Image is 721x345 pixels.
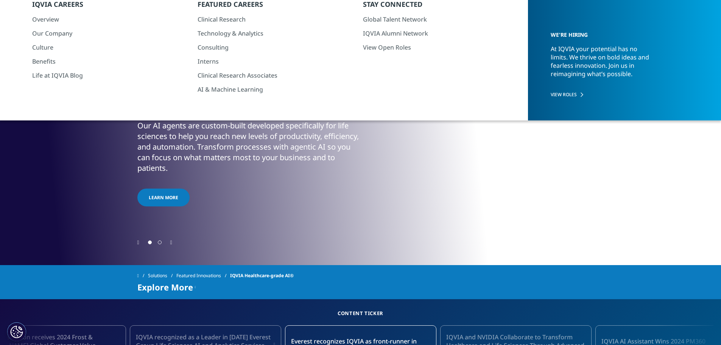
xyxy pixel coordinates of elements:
button: Cookies Settings [7,322,26,341]
a: Clinical Research Associates [198,71,349,80]
a: Global Talent Network [363,15,514,23]
a: IQVIA Alumni Network [363,29,514,37]
a: Technology & Analytics [198,29,349,37]
p: At IQVIA your potential has no limits. We thrive on bold ideas and fearless innovation. Join us i... [551,45,655,85]
div: Our AI agents are custom-built developed specifically for life sciences to help you reach new lev... [137,120,359,173]
a: AI & Machine Learning [198,85,349,94]
a: Interns [198,57,349,66]
a: Overview [32,15,184,23]
span: Explore More [137,283,193,292]
a: Solutions [148,269,176,283]
a: Featured Innovations [176,269,230,283]
a: Culture [32,43,184,52]
a: VIEW ROLES [551,91,692,98]
div: Previous slide [137,239,139,246]
span: IQVIA Healthcare-grade AI® [230,269,294,283]
a: Learn more [137,189,190,206]
div: Next slide [170,239,172,246]
h5: Content Ticker [8,309,713,318]
a: Benefits [32,57,184,66]
span: Learn more [149,194,178,201]
a: Clinical Research [198,15,349,23]
h5: WE'RE HIRING [551,18,685,45]
a: Life at IQVIA Blog [32,71,184,80]
span: Go to slide 1 [148,240,152,244]
a: View Open Roles [363,43,514,52]
span: Go to slide 2 [158,240,162,244]
a: Consulting [198,43,349,52]
a: Our Company [32,29,184,37]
